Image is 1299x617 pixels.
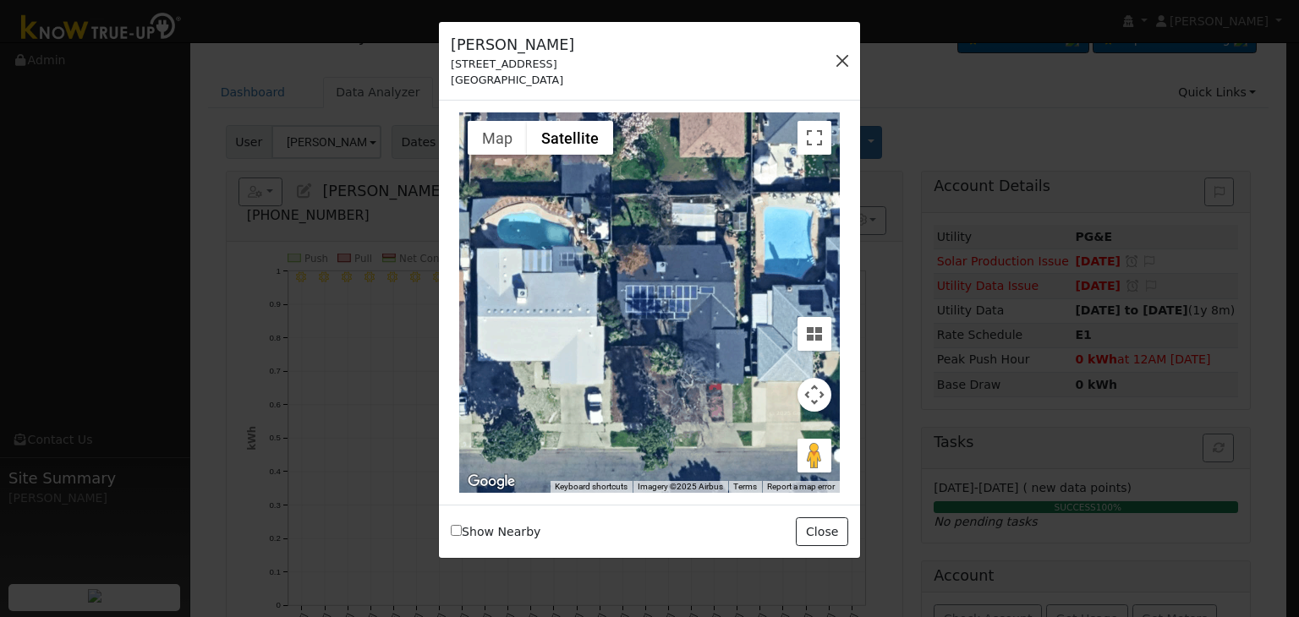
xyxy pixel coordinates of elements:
button: Close [796,517,847,546]
input: Show Nearby [451,525,462,536]
button: Toggle fullscreen view [797,121,831,155]
button: Show satellite imagery [527,121,613,155]
div: [STREET_ADDRESS] [451,56,574,72]
a: Open this area in Google Maps (opens a new window) [463,471,519,493]
label: Show Nearby [451,523,540,541]
h5: [PERSON_NAME] [451,34,574,56]
button: Keyboard shortcuts [555,481,628,493]
div: [GEOGRAPHIC_DATA] [451,72,574,88]
a: Terms (opens in new tab) [733,482,757,491]
button: Map camera controls [797,378,831,412]
img: Google [463,471,519,493]
button: Show street map [468,121,527,155]
span: Imagery ©2025 Airbus [638,482,723,491]
button: Tilt map [797,317,831,351]
button: Drag Pegman onto the map to open Street View [797,439,831,472]
a: Report a map error [767,482,835,491]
